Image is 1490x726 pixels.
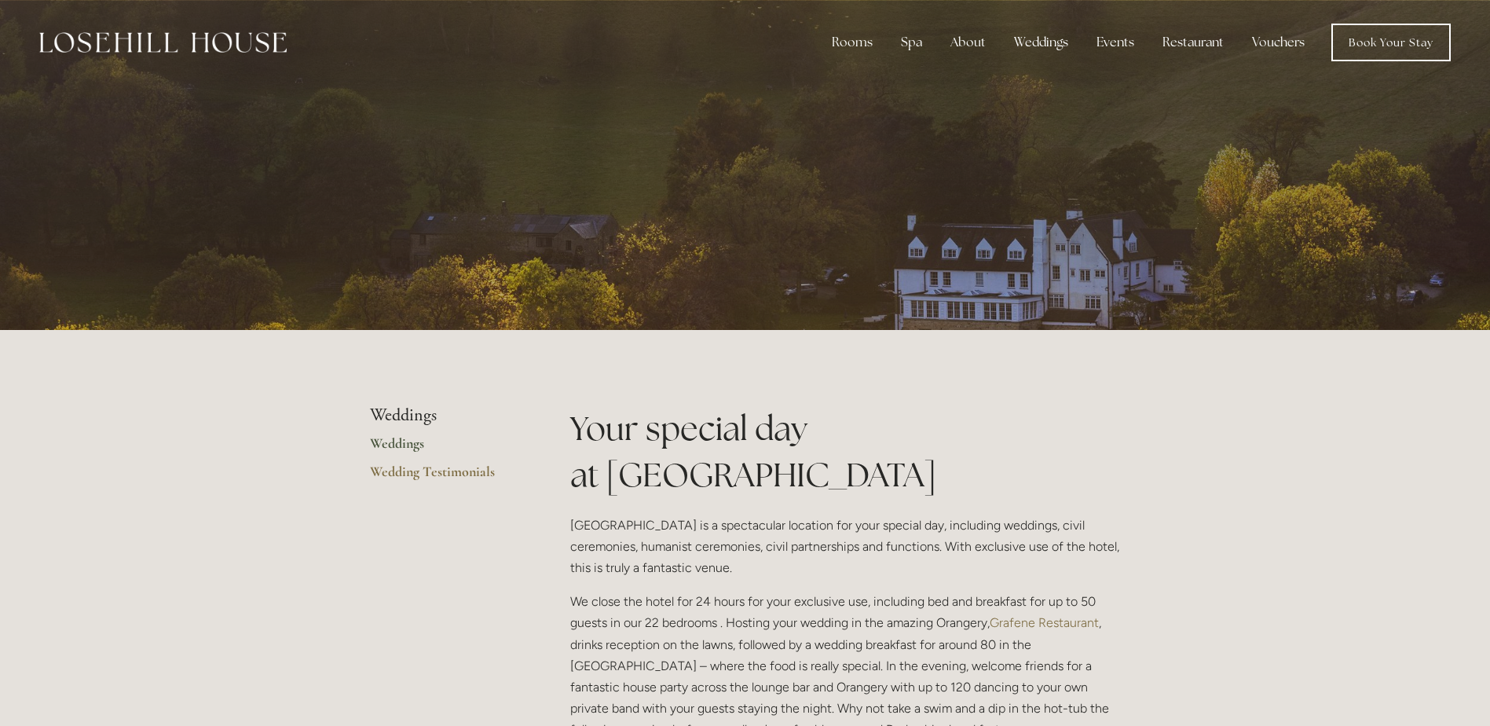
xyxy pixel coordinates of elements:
[370,434,520,463] a: Weddings
[1084,27,1147,58] div: Events
[570,405,1121,498] h1: Your special day at [GEOGRAPHIC_DATA]
[1001,27,1081,58] div: Weddings
[370,463,520,491] a: Wedding Testimonials
[888,27,935,58] div: Spa
[990,615,1099,630] a: Grafene Restaurant
[819,27,885,58] div: Rooms
[570,515,1121,579] p: [GEOGRAPHIC_DATA] is a spectacular location for your special day, including weddings, civil cerem...
[1239,27,1317,58] a: Vouchers
[1331,24,1451,61] a: Book Your Stay
[370,405,520,426] li: Weddings
[39,32,287,53] img: Losehill House
[1150,27,1236,58] div: Restaurant
[938,27,998,58] div: About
